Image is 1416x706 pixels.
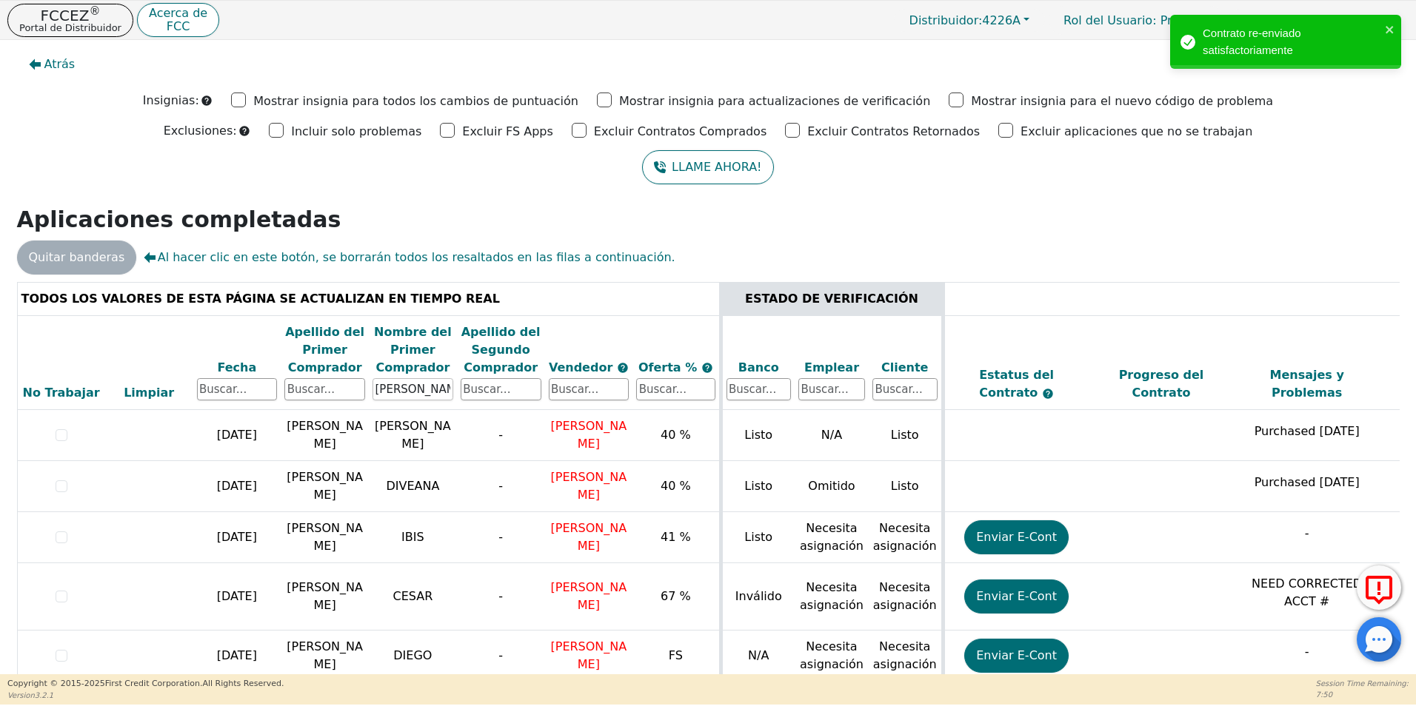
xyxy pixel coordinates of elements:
td: Necesita asignación [795,512,869,563]
div: Nombre del Primer Comprador [373,323,453,377]
td: Listo [721,461,795,512]
span: [PERSON_NAME] [551,419,627,451]
td: DIVEANA [369,461,457,512]
span: 40 % [661,428,691,442]
td: Listo [869,461,943,512]
button: Atrás [17,47,87,81]
span: 41 % [661,530,691,544]
td: [PERSON_NAME] [281,410,369,461]
td: CESAR [369,563,457,631]
span: Vendedor [549,360,617,374]
p: Primario [1049,6,1224,35]
a: Rol del Usuario: Primario [1049,6,1224,35]
p: Exclusiones: [164,122,237,140]
td: - [457,512,545,563]
td: Necesita asignación [795,563,869,631]
span: Estatus del Contrato [979,368,1054,400]
button: Distribuidor:4226A [894,9,1046,32]
p: Insignias: [143,92,199,110]
span: [PERSON_NAME] [551,470,627,502]
input: Buscar... [549,378,629,400]
button: Enviar E-Cont [964,520,1069,554]
strong: Aplicaciones completadas [17,206,341,232]
div: Mensajes y Problemas [1238,366,1376,402]
span: FS [669,648,683,662]
p: Excluir FS Apps [462,123,553,141]
input: Buscar... [872,378,938,400]
td: [PERSON_NAME] [369,410,457,461]
p: - [1238,525,1376,542]
td: - [457,563,545,631]
p: Mostrar insignia para todos los cambios de puntuación [253,93,578,110]
td: Necesita asignación [795,631,869,682]
p: Incluir solo problemas [291,123,421,141]
input: Buscar... [461,378,541,400]
td: [DATE] [193,461,281,512]
span: 4226A [909,13,1021,27]
div: Emplear [798,359,865,377]
td: Listo [721,512,795,563]
span: Rol del Usuario : [1063,13,1156,27]
p: Purchased [DATE] [1238,423,1376,440]
p: Portal de Distribuidor [19,23,121,33]
p: - [1238,643,1376,661]
input: Buscar... [284,378,365,400]
button: Reportar Error a FCC [1357,565,1401,610]
td: Inválido [721,563,795,631]
button: 4226A:[PERSON_NAME] [1228,9,1409,32]
td: [DATE] [193,512,281,563]
td: [PERSON_NAME] [281,512,369,563]
p: Excluir Contratos Retornados [807,123,980,141]
p: Version 3.2.1 [7,690,284,701]
div: No Trabajar [21,384,101,402]
td: Listo [721,410,795,461]
td: Omitido [795,461,869,512]
td: [PERSON_NAME] [281,461,369,512]
button: Acerca deFCC [137,3,219,38]
td: - [457,631,545,682]
span: Al hacer clic en este botón, se borrarán todos los resaltados en las filas a continuación. [144,249,675,266]
input: Buscar... [798,378,865,400]
td: Necesita asignación [869,631,943,682]
span: 40 % [661,479,691,493]
td: [DATE] [193,563,281,631]
p: Copyright © 2015- 2025 First Credit Corporation. [7,678,284,690]
td: - [457,461,545,512]
span: Distribuidor: [909,13,983,27]
p: Mostrar insignia para el nuevo código de problema [971,93,1273,110]
p: FCCEZ [19,8,121,23]
div: ESTADO DE VERIFICACIÓN [727,290,938,308]
p: Purchased [DATE] [1238,474,1376,491]
td: IBIS [369,512,457,563]
td: [PERSON_NAME] [281,563,369,631]
p: Session Time Remaining: [1316,678,1409,689]
span: Oferta % [638,360,701,374]
td: [PERSON_NAME] [281,631,369,682]
span: [PERSON_NAME] [551,580,627,612]
td: DIEGO [369,631,457,682]
td: Necesita asignación [869,512,943,563]
div: Apellido del Segundo Comprador [461,323,541,377]
sup: ® [89,4,100,18]
p: Excluir aplicaciones que no se trabajan [1021,123,1252,141]
td: [DATE] [193,410,281,461]
input: Buscar... [636,378,715,400]
input: Buscar... [373,378,453,400]
input: Buscar... [197,378,278,400]
span: All Rights Reserved. [202,679,284,688]
p: NEED CORRECTED ACCT # [1238,575,1376,611]
button: LLAME AHORA! [642,150,773,184]
td: Necesita asignación [869,563,943,631]
p: Mostrar insignia para actualizaciones de verificación [619,93,930,110]
input: Buscar... [727,378,792,400]
p: Acerca de [149,7,207,19]
span: [PERSON_NAME] [551,639,627,671]
div: Banco [727,359,792,377]
div: Fecha [197,359,278,377]
td: - [457,410,545,461]
a: FCCEZ®Portal de Distribuidor [7,4,133,37]
span: 67 % [661,589,691,603]
button: Enviar E-Cont [964,639,1069,673]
